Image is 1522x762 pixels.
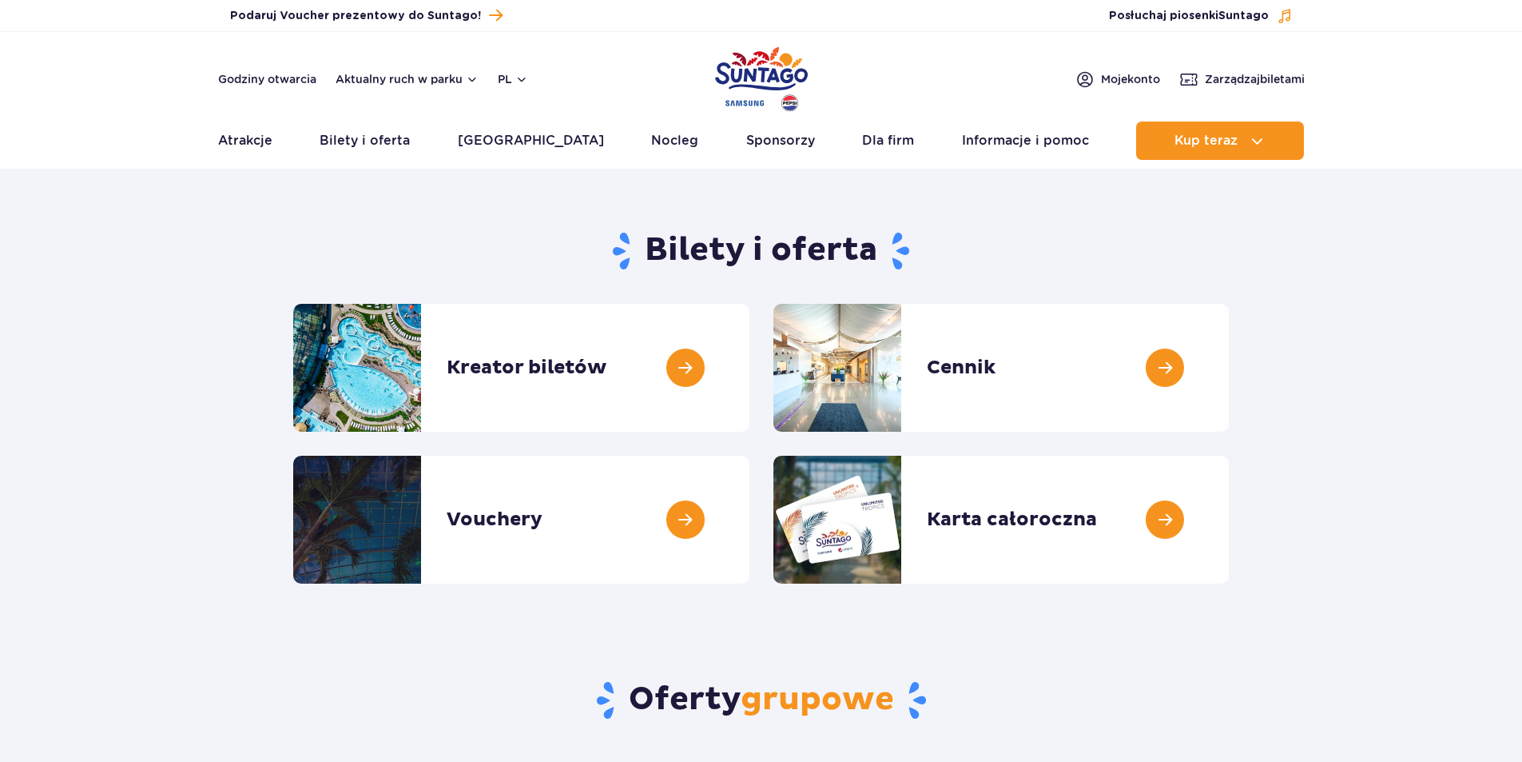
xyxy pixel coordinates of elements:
span: Suntago [1218,10,1269,22]
a: Sponsorzy [746,122,815,160]
button: Kup teraz [1136,122,1304,160]
a: Dla firm [862,122,914,160]
button: pl [498,71,528,87]
h1: Bilety i oferta [293,230,1229,272]
h2: Oferty [293,680,1229,721]
a: Podaruj Voucher prezentowy do Suntago! [230,5,503,26]
span: Podaruj Voucher prezentowy do Suntago! [230,8,481,24]
span: Kup teraz [1174,134,1238,148]
a: Bilety i oferta [320,122,410,160]
span: Posłuchaj piosenki [1109,8,1269,24]
button: Aktualny ruch w parku [336,73,479,86]
span: grupowe [741,680,894,720]
a: Godziny otwarcia [218,71,316,87]
span: Zarządzaj biletami [1205,71,1305,87]
span: Moje konto [1101,71,1160,87]
a: [GEOGRAPHIC_DATA] [458,122,604,160]
a: Nocleg [651,122,698,160]
button: Posłuchaj piosenkiSuntago [1109,8,1293,24]
a: Zarządzajbiletami [1179,70,1305,89]
a: Informacje i pomoc [962,122,1089,160]
a: Park of Poland [715,40,808,114]
a: Atrakcje [218,122,272,160]
a: Mojekonto [1075,70,1160,89]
